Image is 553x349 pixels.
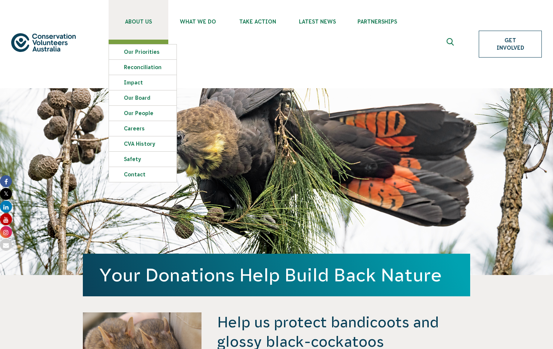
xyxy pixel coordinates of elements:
[228,19,288,25] span: Take Action
[447,38,456,50] span: Expand search box
[479,31,542,58] a: Get Involved
[109,106,176,121] a: Our People
[442,35,460,53] button: Expand search box Close search box
[109,19,168,25] span: About Us
[99,265,454,285] h1: Your Donations Help Build Back Nature
[109,75,176,90] a: Impact
[109,90,176,105] a: Our Board
[288,19,347,25] span: Latest News
[347,19,407,25] span: Partnerships
[109,152,176,167] a: Safety
[109,167,176,182] a: Contact
[11,33,76,52] img: logo.svg
[109,44,176,59] a: Our Priorities
[109,136,176,151] a: CVA history
[109,121,176,136] a: Careers
[109,60,176,75] a: Reconciliation
[168,19,228,25] span: What We Do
